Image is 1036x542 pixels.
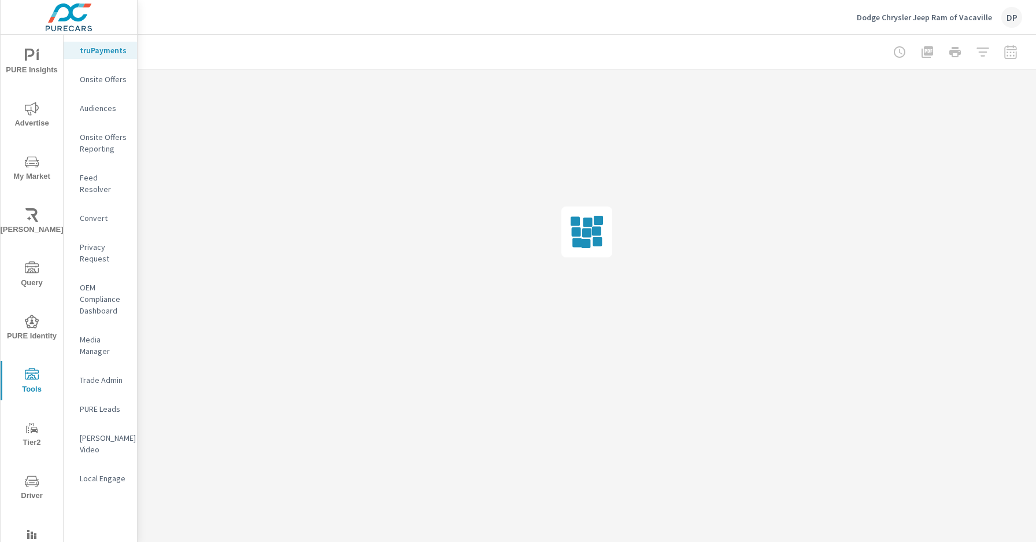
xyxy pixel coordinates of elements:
div: Audiences [64,99,137,117]
p: Feed Resolver [80,172,128,195]
div: [PERSON_NAME] Video [64,429,137,458]
p: PURE Leads [80,403,128,415]
div: truPayments [64,42,137,59]
p: truPayments [80,45,128,56]
span: PURE Insights [4,49,60,77]
span: Advertise [4,102,60,130]
p: Dodge Chrysler Jeep Ram of Vacaville [857,12,992,23]
div: Media Manager [64,331,137,360]
div: Onsite Offers Reporting [64,128,137,157]
div: Convert [64,209,137,227]
p: Onsite Offers Reporting [80,131,128,154]
span: My Market [4,155,60,183]
div: PURE Leads [64,400,137,418]
div: Local Engage [64,470,137,487]
span: Query [4,261,60,290]
span: Driver [4,474,60,503]
p: Local Engage [80,473,128,484]
div: Trade Admin [64,371,137,389]
p: Audiences [80,102,128,114]
div: Onsite Offers [64,71,137,88]
span: [PERSON_NAME] [4,208,60,237]
div: Privacy Request [64,238,137,267]
span: Tier2 [4,421,60,449]
div: Feed Resolver [64,169,137,198]
p: OEM Compliance Dashboard [80,282,128,316]
span: PURE Identity [4,315,60,343]
p: Media Manager [80,334,128,357]
p: Trade Admin [80,374,128,386]
p: Onsite Offers [80,73,128,85]
p: Convert [80,212,128,224]
p: [PERSON_NAME] Video [80,432,128,455]
p: Privacy Request [80,241,128,264]
div: DP [1001,7,1022,28]
span: Tools [4,368,60,396]
div: OEM Compliance Dashboard [64,279,137,319]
